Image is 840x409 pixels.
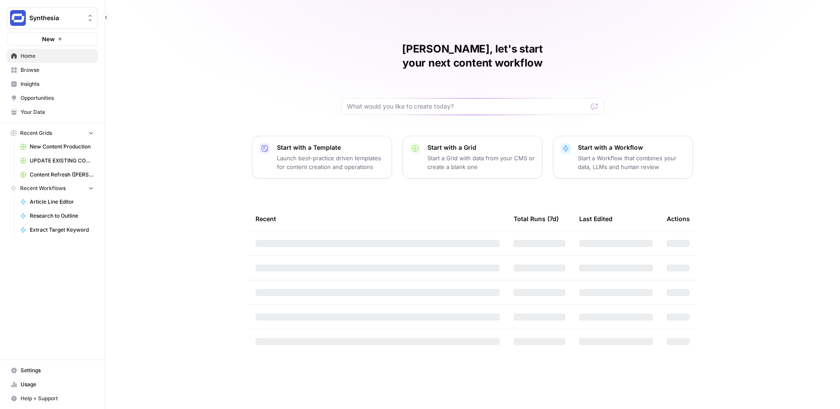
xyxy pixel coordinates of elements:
[7,391,98,405] button: Help + Support
[7,63,98,77] a: Browse
[579,207,612,231] div: Last Edited
[42,35,55,43] span: New
[30,198,94,206] span: Article Line Editor
[21,381,94,388] span: Usage
[21,367,94,374] span: Settings
[255,207,500,231] div: Recent
[7,32,98,46] button: New
[21,395,94,402] span: Help + Support
[7,49,98,63] a: Home
[402,136,542,179] button: Start with a GridStart a Grid with data from your CMS or create a blank one
[16,209,98,223] a: Research to Outline
[21,66,94,74] span: Browse
[20,129,52,137] span: Recent Grids
[514,207,559,231] div: Total Runs (7d)
[29,14,82,22] span: Synthesia
[30,212,94,220] span: Research to Outline
[7,182,98,195] button: Recent Workflows
[7,77,98,91] a: Insights
[7,7,98,29] button: Workspace: Synthesia
[553,136,693,179] button: Start with a WorkflowStart a Workflow that combines your data, LLMs and human review
[7,105,98,119] a: Your Data
[347,102,588,111] input: What would you like to create today?
[7,377,98,391] a: Usage
[21,108,94,116] span: Your Data
[16,154,98,168] a: UPDATE EXISTING CONTENT
[7,127,98,140] button: Recent Grids
[21,94,94,102] span: Opportunities
[16,168,98,182] a: Content Refresh ([PERSON_NAME])
[16,195,98,209] a: Article Line Editor
[252,136,392,179] button: Start with a TemplateLaunch best-practice driven templates for content creation and operations
[20,184,66,192] span: Recent Workflows
[341,42,604,70] h1: [PERSON_NAME], let's start your next content workflow
[277,154,385,171] p: Launch best-practice driven templates for content creation and operations
[30,143,94,151] span: New Content Production
[10,10,26,26] img: Synthesia Logo
[30,171,94,179] span: Content Refresh ([PERSON_NAME])
[21,52,94,60] span: Home
[7,91,98,105] a: Opportunities
[578,154,686,171] p: Start a Workflow that combines your data, LLMs and human review
[30,226,94,234] span: Extract Target Keyword
[427,143,535,152] p: Start with a Grid
[16,140,98,154] a: New Content Production
[578,143,686,152] p: Start with a Workflow
[30,157,94,165] span: UPDATE EXISTING CONTENT
[277,143,385,152] p: Start with a Template
[21,80,94,88] span: Insights
[16,223,98,237] a: Extract Target Keyword
[427,154,535,171] p: Start a Grid with data from your CMS or create a blank one
[667,207,690,231] div: Actions
[7,363,98,377] a: Settings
